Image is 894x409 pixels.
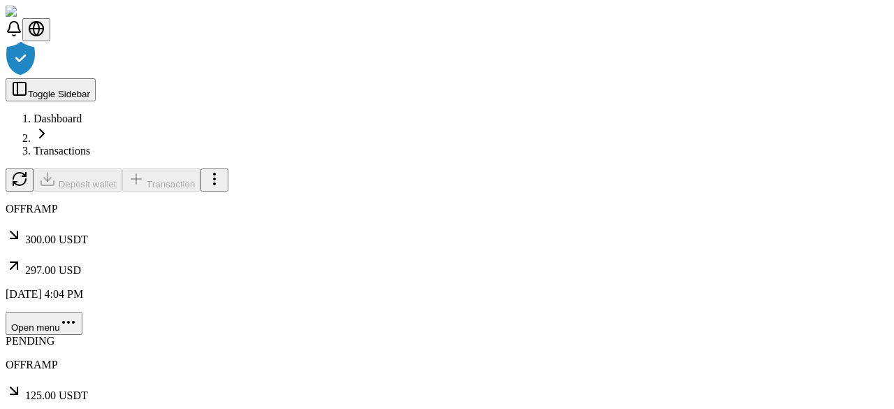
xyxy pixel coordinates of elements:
[6,312,82,335] button: Open menu
[34,145,90,157] a: Transactions
[6,113,888,157] nav: breadcrumb
[59,179,117,189] span: Deposit wallet
[6,359,888,371] p: OFFRAMP
[28,89,90,99] span: Toggle Sidebar
[6,203,888,215] p: OFFRAMP
[6,382,888,402] p: 125.00 USDT
[11,322,60,333] span: Open menu
[6,288,888,301] p: [DATE] 4:04 PM
[122,168,201,192] button: Transaction
[6,6,89,18] img: ShieldPay Logo
[34,113,82,124] a: Dashboard
[6,78,96,101] button: Toggle Sidebar
[6,227,888,246] p: 300.00 USDT
[6,257,888,277] p: 297.00 USD
[6,335,888,347] div: PENDING
[147,179,195,189] span: Transaction
[34,168,122,192] button: Deposit wallet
